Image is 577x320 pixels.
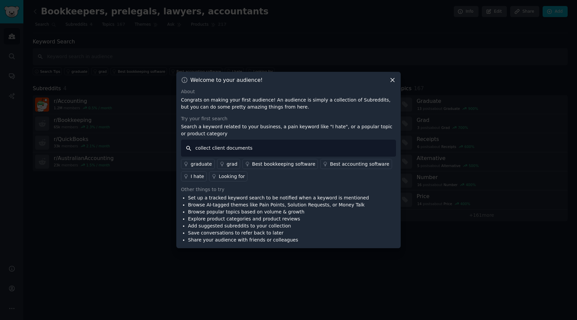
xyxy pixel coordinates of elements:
li: Set up a tracked keyword search to be notified when a keyword is mentioned [188,194,369,201]
div: Looking for [219,173,245,180]
li: Explore product categories and product reviews [188,215,369,222]
div: Best bookkeeping software [252,161,316,168]
li: Save conversations to refer back to later [188,229,369,236]
p: Search a keyword related to your business, a pain keyword like "I hate", or a popular topic or pr... [181,123,396,137]
div: graduate [191,161,212,168]
p: Congrats on making your first audience! An audience is simply a collection of Subreddits, but you... [181,97,396,111]
a: grad [217,159,240,169]
input: Keyword search in audience [181,140,396,157]
div: Best accounting software [330,161,389,168]
li: Share your audience with friends or colleagues [188,236,369,244]
h3: Welcome to your audience! [190,76,263,84]
li: Add suggested subreddits to your collection [188,222,369,229]
div: Other things to try [181,186,396,193]
div: About [181,88,396,95]
a: Looking for [209,171,247,181]
a: Best bookkeeping software [242,159,318,169]
li: Browse popular topics based on volume & growth [188,208,369,215]
a: I hate [181,171,207,181]
a: Best accounting software [320,159,392,169]
div: I hate [191,173,204,180]
a: graduate [181,159,215,169]
div: Try your first search [181,115,396,122]
div: grad [227,161,237,168]
li: Browse AI-tagged themes like Pain Points, Solution Requests, or Money Talk [188,201,369,208]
